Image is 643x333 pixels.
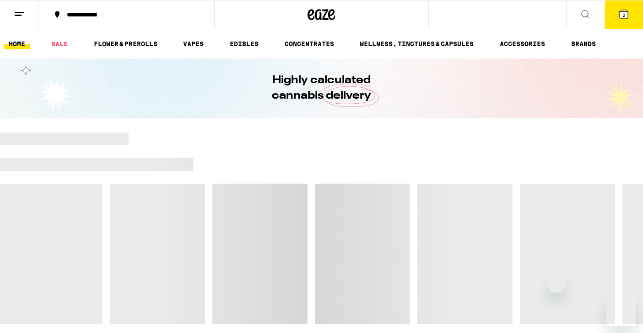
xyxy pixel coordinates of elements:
a: SALE [47,38,72,49]
span: 2 [622,12,625,18]
a: BRANDS [567,38,600,49]
a: WELLNESS, TINCTURES & CAPSULES [355,38,478,49]
a: CONCENTRATES [280,38,339,49]
a: ACCESSORIES [495,38,550,49]
a: VAPES [178,38,208,49]
iframe: Close message [547,275,566,293]
iframe: Button to launch messaging window [606,296,636,326]
a: EDIBLES [225,38,263,49]
button: 2 [605,0,643,29]
h1: Highly calculated cannabis delivery [246,73,397,104]
a: FLOWER & PREROLLS [89,38,162,49]
a: HOME [4,38,30,49]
